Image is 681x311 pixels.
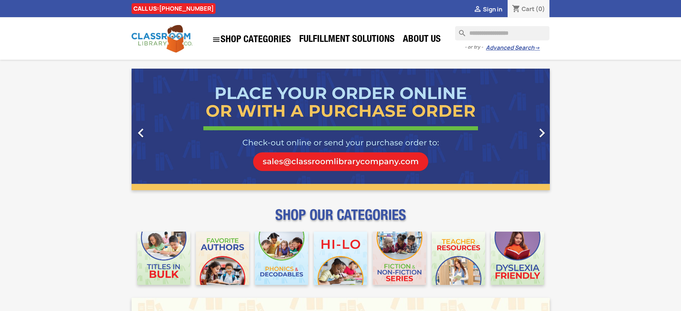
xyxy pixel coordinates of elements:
span: - or try - [465,44,486,51]
a: Next [487,69,550,190]
p: SHOP OUR CATEGORIES [132,213,550,226]
i:  [533,124,551,142]
a: Previous [132,69,194,190]
i: shopping_cart [512,5,520,14]
span: (0) [536,5,545,13]
i: search [455,26,464,35]
input: Search [455,26,549,40]
img: CLC_Bulk_Mobile.jpg [137,232,191,285]
span: Sign in [483,5,502,13]
img: CLC_Phonics_And_Decodables_Mobile.jpg [255,232,308,285]
img: CLC_Teacher_Resources_Mobile.jpg [432,232,485,285]
i:  [132,124,150,142]
a: Fulfillment Solutions [296,33,398,47]
a: [PHONE_NUMBER] [159,5,214,13]
div: CALL US: [132,3,216,14]
ul: Carousel container [132,69,550,190]
img: CLC_Fiction_Nonfiction_Mobile.jpg [373,232,426,285]
i:  [212,35,221,44]
a:  Sign in [473,5,502,13]
a: About Us [399,33,444,47]
span: Cart [522,5,534,13]
img: Classroom Library Company [132,25,192,53]
img: CLC_HiLo_Mobile.jpg [314,232,367,285]
a: Advanced Search→ [486,44,540,51]
img: CLC_Favorite_Authors_Mobile.jpg [196,232,249,285]
a: SHOP CATEGORIES [208,32,295,48]
span: → [534,44,540,51]
i:  [473,5,482,14]
img: CLC_Dyslexia_Mobile.jpg [491,232,544,285]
